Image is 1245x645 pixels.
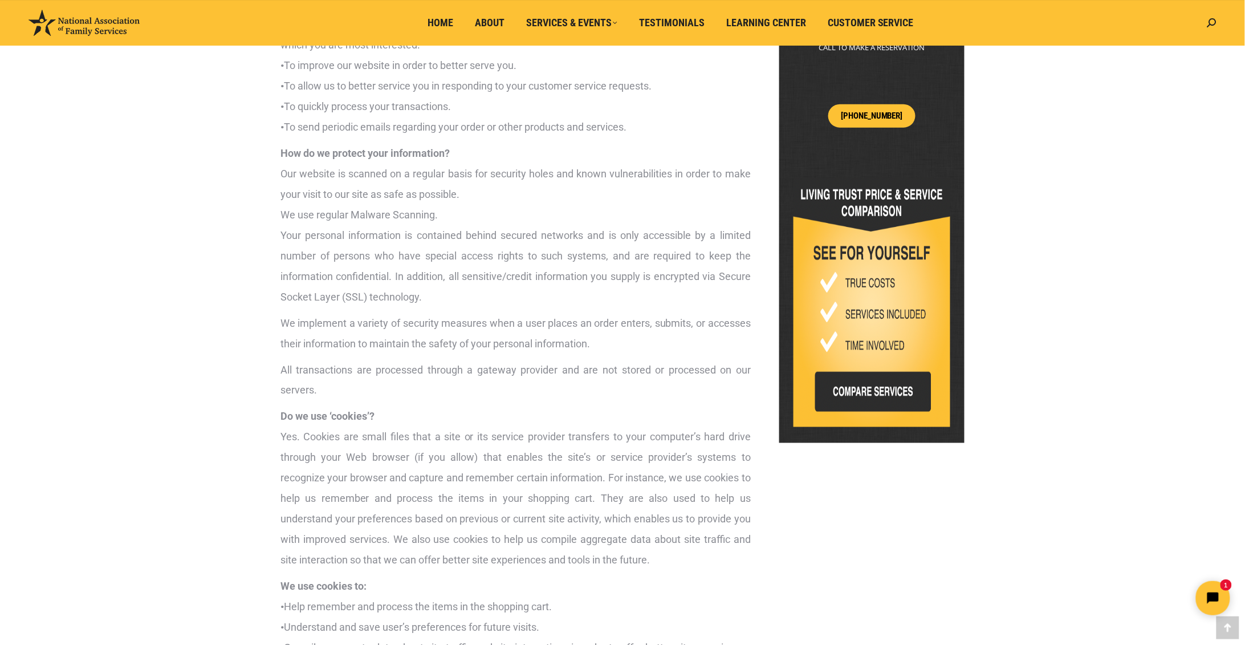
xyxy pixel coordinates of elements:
p: Yes. Cookies are small files that a site or its service provider transfers to your computer’s har... [280,407,751,571]
span: About [475,17,504,29]
a: Testimonials [631,12,713,34]
span: Learning Center [726,17,806,29]
a: [PHONE_NUMBER] [828,104,916,128]
span: Testimonials [639,17,705,29]
p: All transactions are processed through a gateway provider and are not stored or processed on our ... [280,360,751,401]
strong: Do we use ‘cookies’? [280,411,375,423]
span: Home [428,17,453,29]
a: Learning Center [718,12,814,34]
span: Customer Service [828,17,914,29]
strong: How do we protect your information? [280,147,450,159]
strong: • [280,622,284,634]
strong: • [280,100,284,112]
a: About [467,12,512,34]
p: Our website is scanned on a regular basis for security holes and known vulnerabilities in order t... [280,143,751,307]
img: Living-Trust-Price-and-Service-Comparison [794,178,950,427]
strong: We use cookies to: [280,581,367,593]
a: Customer Service [820,12,922,34]
p: We implement a variety of security measures when a user places an order enters, submits, or acces... [280,313,751,354]
strong: • [280,59,284,71]
iframe: Tidio Chat [1044,571,1240,625]
img: National Association of Family Services [29,10,140,36]
strong: • [280,601,284,613]
a: Home [420,12,461,34]
strong: • [280,80,284,92]
strong: • [280,121,284,133]
span: Services & Events [526,17,617,29]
